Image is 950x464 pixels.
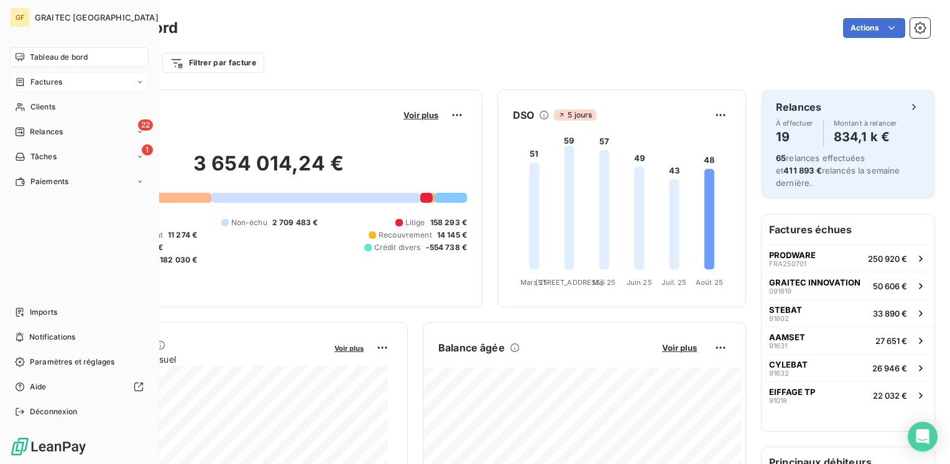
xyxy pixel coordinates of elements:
span: STEBAT [769,305,802,315]
span: 158 293 € [430,217,467,228]
span: 33 890 € [873,309,907,318]
span: Notifications [29,332,75,343]
span: 26 946 € [872,363,907,373]
span: 91018 [769,397,787,404]
tspan: Mars 25 [520,278,548,287]
span: 411 893 € [783,165,821,175]
span: GRAITEC INNOVATION [769,277,860,287]
h2: 3 654 014,24 € [70,151,467,188]
span: 91632 [769,369,789,377]
span: Tableau de bord [30,52,88,63]
h4: 834,1 k € [834,127,897,147]
span: Recouvrement [379,230,432,241]
h6: DSO [513,108,534,123]
h6: Relances [776,100,821,114]
span: Voir plus [334,344,364,353]
span: Paiements [30,176,68,187]
span: relances effectuées et relancés la semaine dernière. [776,153,900,188]
h6: Factures échues [762,215,934,244]
a: Clients [10,97,149,117]
span: Tâches [30,151,57,162]
a: Aide [10,377,149,397]
span: Aide [30,381,47,392]
span: Montant à relancer [834,119,897,127]
span: 11 274 € [168,230,197,241]
span: Clients [30,101,55,113]
tspan: Juin 25 [627,278,652,287]
span: Non-échu [231,217,267,228]
span: 14 145 € [437,230,467,241]
button: EIFFAGE TP9101822 032 € [762,381,934,409]
span: 27 651 € [875,336,907,346]
tspan: [STREET_ADDRESS] [535,278,602,287]
div: GF [10,7,30,27]
span: Factures [30,77,62,88]
span: Chiffre d'affaires mensuel [70,353,326,366]
a: Paramètres et réglages [10,352,149,372]
span: 22 032 € [873,391,907,401]
span: Imports [30,307,57,318]
span: 2 709 483 € [272,217,318,228]
span: GRAITEC [GEOGRAPHIC_DATA] [35,12,159,22]
span: 91802 [769,315,789,322]
tspan: Juil. 25 [662,278,686,287]
a: Factures [10,72,149,92]
img: Logo LeanPay [10,437,87,457]
button: AAMSET9163127 651 € [762,327,934,354]
span: 250 920 € [868,254,907,264]
button: STEBAT9180233 890 € [762,299,934,327]
span: -182 030 € [156,254,198,266]
span: Voir plus [662,343,697,353]
tspan: Août 25 [696,278,723,287]
span: 50 606 € [873,281,907,291]
button: PRODWAREFRA250701250 920 € [762,244,934,272]
a: Tableau de bord [10,47,149,67]
span: Déconnexion [30,406,78,417]
span: AAMSET [769,332,805,342]
span: 5 jours [554,109,596,121]
button: CYLEBAT9163226 946 € [762,354,934,381]
span: 91631 [769,342,787,350]
span: FRA250701 [769,260,806,267]
span: 091819 [769,287,791,295]
span: Litige [405,217,425,228]
button: GRAITEC INNOVATION09181950 606 € [762,272,934,299]
span: -554 738 € [426,242,468,253]
span: Voir plus [404,110,438,120]
a: Imports [10,302,149,322]
span: Crédit divers [374,242,421,253]
span: Paramètres et réglages [30,356,114,368]
a: Paiements [10,172,149,192]
span: PRODWARE [769,250,816,260]
button: Filtrer par facture [162,53,264,73]
a: 1Tâches [10,147,149,167]
h4: 19 [776,127,813,147]
div: Open Intercom Messenger [908,422,938,452]
span: À effectuer [776,119,813,127]
span: 22 [138,119,153,131]
button: Voir plus [658,342,701,353]
button: Voir plus [331,342,367,353]
span: 65 [776,153,786,163]
button: Voir plus [400,109,442,121]
tspan: Mai 25 [593,278,616,287]
h6: Balance âgée [438,340,505,355]
span: EIFFAGE TP [769,387,815,397]
a: 22Relances [10,122,149,142]
span: Relances [30,126,63,137]
span: CYLEBAT [769,360,808,369]
button: Actions [843,18,905,38]
span: 1 [142,144,153,155]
